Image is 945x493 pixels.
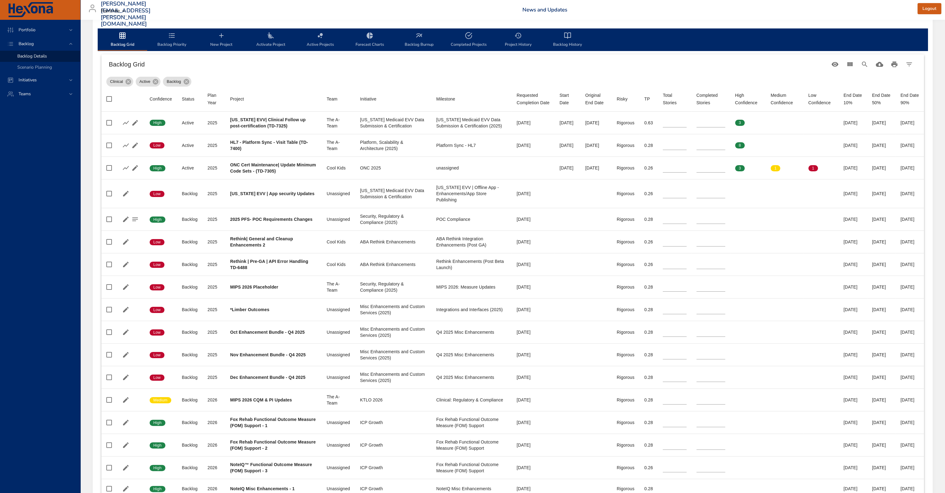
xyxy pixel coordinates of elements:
[360,95,377,103] div: Initiative
[327,139,350,152] div: The A-Team
[436,216,507,222] div: POC Compliance
[182,261,198,268] div: Backlog
[617,95,628,103] div: Risky
[436,258,507,271] div: Rethink Enhancements (Post Beta Launch)
[121,418,130,427] button: Edit Project Details
[327,165,350,171] div: Cool Kids
[150,375,164,380] span: Low
[150,307,164,313] span: Low
[900,239,919,245] div: [DATE]
[922,5,936,13] span: Logout
[900,329,919,335] div: [DATE]
[517,261,550,268] div: [DATE]
[360,213,426,225] div: Security, Regulatory & Compliance (2025)
[130,141,140,150] button: Edit Project Details
[230,375,305,380] b: Dec Enhancement Bundle - Q4 2025
[98,28,928,51] div: backlog-tab
[360,371,426,384] div: Misc Enhancements and Custom Services (2025)
[663,92,687,106] div: Total Stories
[182,419,198,426] div: Backlog
[517,329,550,335] div: [DATE]
[844,239,862,245] div: [DATE]
[808,120,818,126] span: 0
[517,307,550,313] div: [DATE]
[844,307,862,313] div: [DATE]
[121,305,130,314] button: Edit Project Details
[130,163,140,173] button: Edit Project Details
[230,95,244,103] div: Project
[735,92,761,106] div: High Confidence
[771,92,798,106] div: Sort
[230,259,308,270] b: Rethink | Pre-GA | API Error Handling TD-6488
[900,374,919,380] div: [DATE]
[207,92,220,106] span: Plan Year
[230,95,317,103] span: Project
[136,79,154,85] span: Active
[872,165,891,171] div: [DATE]
[230,140,308,151] b: HL7 - Platform Sync - Visit Table (TD-7400)
[360,281,426,293] div: Security, Regulatory & Compliance (2025)
[517,120,550,126] div: [DATE]
[617,397,634,403] div: Rigorous
[436,329,507,335] div: Q4 2025 Misc Enhancements
[230,352,305,357] b: Nov Enhancement Bundle - Q4 2025
[250,32,292,48] span: Activate Project
[101,1,151,27] h3: [PERSON_NAME][EMAIL_ADDRESS][PERSON_NAME][DOMAIN_NAME]
[735,92,761,106] div: Sort
[163,77,191,87] div: Backlog
[182,284,198,290] div: Backlog
[200,32,242,48] span: New Project
[207,397,220,403] div: 2026
[547,32,589,48] span: Backlog History
[327,394,350,406] div: The A-Team
[106,79,127,85] span: Clinical
[644,352,653,358] div: 0.28
[808,143,818,148] span: 0
[17,53,47,59] span: Backlog Details
[844,329,862,335] div: [DATE]
[150,191,164,197] span: Low
[150,95,172,103] div: Sort
[360,239,426,245] div: ABA Rethink Enhancements
[436,117,507,129] div: [US_STATE] Medicaid EVV Data Submission & Certification (2025)
[230,191,314,196] b: [US_STATE] EVV | App security Updates
[872,374,891,380] div: [DATE]
[872,329,891,335] div: [DATE]
[182,191,198,197] div: Backlog
[617,95,634,103] span: Risky
[327,307,350,313] div: Unassigned
[207,374,220,380] div: 2025
[872,352,891,358] div: [DATE]
[121,282,130,292] button: Edit Project Details
[230,95,244,103] div: Sort
[917,3,941,15] button: Logout
[902,57,917,72] button: Filter Table
[436,165,507,171] div: unassigned
[844,374,862,380] div: [DATE]
[771,92,798,106] div: Medium Confidence
[617,142,634,148] div: Rigorous
[150,95,172,103] span: Confidence
[182,95,194,103] div: Sort
[182,165,198,171] div: Active
[207,261,220,268] div: 2025
[130,118,140,127] button: Edit Project Details
[182,397,198,403] div: Backlog
[560,142,575,148] div: [DATE]
[207,329,220,335] div: 2025
[14,41,39,47] span: Backlog
[230,117,305,128] b: [US_STATE] EVV| Clinical Follow up post-certification (TD-7325)
[150,239,164,245] span: Low
[585,165,607,171] div: [DATE]
[644,95,653,103] span: TP
[517,142,550,148] div: [DATE]
[230,307,269,312] b: *Limber Outcomes
[844,142,862,148] div: [DATE]
[644,165,653,171] div: 0.26
[517,352,550,358] div: [DATE]
[150,352,164,358] span: Low
[360,397,426,403] div: KTLO 2026
[872,397,891,403] div: [DATE]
